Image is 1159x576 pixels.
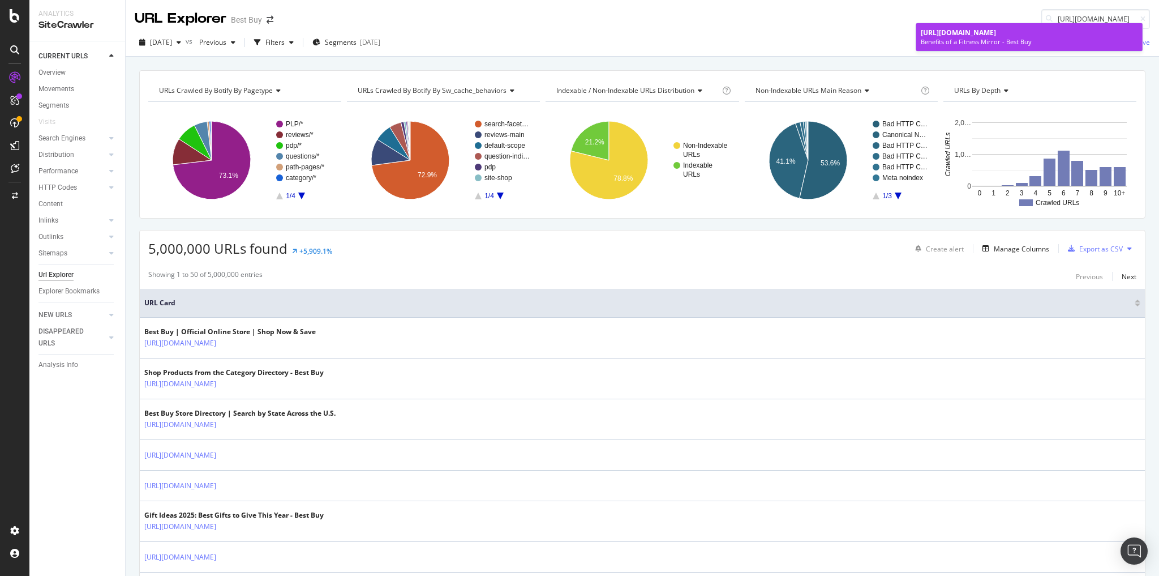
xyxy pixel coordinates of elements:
[952,82,1126,100] h4: URLs by Depth
[325,37,357,47] span: Segments
[358,86,506,95] span: URLs Crawled By Botify By sw_cache_behaviors
[683,151,700,159] text: URLs
[38,326,96,349] div: DISAPPEARED URLS
[186,36,195,46] span: vs
[299,246,332,256] div: +5,909.1%
[38,133,106,144] a: Search Engines
[38,83,117,95] a: Movements
[38,309,106,321] a: NEW URLS
[38,359,78,371] div: Analysis Info
[1019,189,1023,197] text: 3
[911,240,964,258] button: Create alert
[546,111,739,210] svg: A chart.
[38,215,106,227] a: Inlinks
[1063,240,1123,258] button: Export as CSV
[144,521,216,532] a: [URL][DOMAIN_NAME]
[286,174,316,182] text: category/*
[1076,270,1103,283] button: Previous
[756,86,861,95] span: Non-Indexable URLs Main Reason
[38,309,72,321] div: NEW URLS
[135,9,226,28] div: URL Explorer
[38,198,117,210] a: Content
[1114,189,1125,197] text: 10+
[1062,189,1066,197] text: 6
[347,111,540,210] svg: A chart.
[882,142,928,150] text: Bad HTTP C…
[991,189,995,197] text: 1
[882,163,928,171] text: Bad HTTP C…
[148,111,341,210] svg: A chart.
[38,285,100,297] div: Explorer Bookmarks
[38,100,117,112] a: Segments
[38,269,74,281] div: Url Explorer
[38,165,106,177] a: Performance
[585,138,604,146] text: 21.2%
[38,83,74,95] div: Movements
[484,192,494,200] text: 1/4
[977,189,981,197] text: 0
[967,182,971,190] text: 0
[144,450,216,461] a: [URL][DOMAIN_NAME]
[38,182,106,194] a: HTTP Codes
[38,9,116,19] div: Analytics
[921,37,1138,46] div: Benefits of a Fitness Mirror - Best Buy
[286,152,320,160] text: questions/*
[144,408,336,419] div: Best Buy Store Directory | Search by State Across the U.S.
[355,82,530,100] h4: URLs Crawled By Botify By sw_cache_behaviors
[144,338,216,349] a: [URL][DOMAIN_NAME]
[195,33,240,52] button: Previous
[683,161,712,169] text: Indexable
[286,131,314,139] text: reviews/*
[882,174,923,182] text: Meta noindex
[1122,272,1136,281] div: Next
[683,142,727,150] text: Non-Indexable
[231,14,262,25] div: Best Buy
[944,133,952,176] text: Crawled URLs
[144,368,324,378] div: Shop Products from the Category Directory - Best Buy
[1076,272,1103,281] div: Previous
[38,50,88,62] div: CURRENT URLS
[1041,9,1150,29] input: Find a URL
[286,120,303,128] text: PLP/*
[38,100,69,112] div: Segments
[418,171,437,179] text: 72.9%
[144,298,1132,308] span: URL Card
[150,37,172,47] span: 2025 Sep. 9th
[745,111,938,210] svg: A chart.
[38,149,106,161] a: Distribution
[556,86,694,95] span: Indexable / Non-Indexable URLs distribution
[1048,189,1051,197] text: 5
[1036,199,1079,207] text: Crawled URLs
[144,378,216,390] a: [URL][DOMAIN_NAME]
[1079,244,1123,254] div: Export as CSV
[882,152,928,160] text: Bad HTTP C…
[943,111,1136,210] svg: A chart.
[38,67,66,79] div: Overview
[921,28,996,37] span: [URL][DOMAIN_NAME]
[484,174,512,182] text: site-shop
[38,269,117,281] a: Url Explorer
[38,198,63,210] div: Content
[144,327,316,337] div: Best Buy | Official Online Store | Shop Now & Save
[144,419,216,430] a: [URL][DOMAIN_NAME]
[484,152,530,160] text: question-indi…
[38,67,117,79] a: Overview
[1121,537,1148,565] div: Open Intercom Messenger
[614,174,633,182] text: 78.8%
[38,165,78,177] div: Performance
[1006,189,1010,197] text: 2
[148,239,287,258] span: 5,000,000 URLs found
[484,120,529,128] text: search-facet…
[38,359,117,371] a: Analysis Info
[286,192,295,200] text: 1/4
[38,50,106,62] a: CURRENT URLS
[753,82,918,100] h4: Non-Indexable URLs Main Reason
[1075,189,1079,197] text: 7
[1089,189,1093,197] text: 8
[926,244,964,254] div: Create alert
[286,163,324,171] text: path-pages/*
[38,231,106,243] a: Outlinks
[38,248,106,259] a: Sitemaps
[195,37,226,47] span: Previous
